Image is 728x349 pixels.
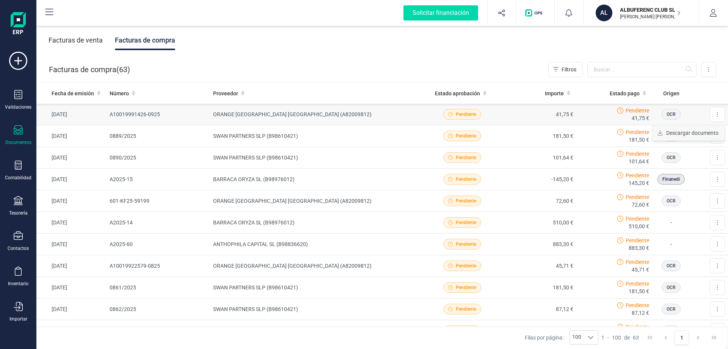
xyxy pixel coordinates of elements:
[36,125,107,147] td: [DATE]
[456,133,476,139] span: Pendiente
[9,316,27,322] div: Importar
[629,136,649,144] span: 181,50 €
[662,176,680,183] span: Finanedi
[629,244,649,252] span: 883,30 €
[210,125,424,147] td: SWAN PARTNERS SLP (B98610421)
[667,111,676,118] span: OCR
[119,64,127,75] span: 63
[9,210,28,216] div: Tesorería
[210,190,424,212] td: ORANGE [GEOGRAPHIC_DATA] [GEOGRAPHIC_DATA] (A82009812)
[210,212,424,234] td: BARRACA ORYZA SL (B98976012)
[11,12,26,36] img: Logo Finanedi
[107,212,210,234] td: A2025-14
[456,306,476,313] span: Pendiente
[210,104,424,125] td: ORANGE [GEOGRAPHIC_DATA] [GEOGRAPHIC_DATA] (A82009812)
[107,169,210,190] td: A2025-15
[210,255,424,277] td: ORANGE [GEOGRAPHIC_DATA] [GEOGRAPHIC_DATA] (A82009812)
[620,14,681,20] p: [PERSON_NAME] [PERSON_NAME]
[52,90,94,97] span: Fecha de emisión
[626,302,649,309] span: Pendiente
[210,277,424,298] td: SWAN PARTNERS SLP (B98610421)
[632,266,649,273] span: 45,71 €
[5,104,31,110] div: Validaciones
[500,298,576,320] td: 87,12 €
[691,330,705,345] button: Next Page
[521,1,550,25] button: Logo de OPS
[626,172,649,179] span: Pendiente
[632,309,649,317] span: 87,12 €
[667,197,676,204] span: OCR
[210,147,424,169] td: SWAN PARTNERS SLP (B98610421)
[456,284,476,291] span: Pendiente
[456,241,476,248] span: Pendiente
[435,90,480,97] span: Estado aprobación
[624,334,630,341] span: de
[107,255,210,277] td: A10019922579-0825
[626,258,649,266] span: Pendiente
[667,154,676,161] span: OCR
[629,179,649,187] span: 145,20 €
[115,30,175,50] div: Facturas de compra
[107,277,210,298] td: 0861/2025
[601,334,639,341] div: -
[629,223,649,230] span: 510,00 €
[210,320,424,342] td: ORANGE [GEOGRAPHIC_DATA] [GEOGRAPHIC_DATA] (A82009812)
[36,147,107,169] td: [DATE]
[500,277,576,298] td: 181,50 €
[633,334,639,341] span: 63
[663,90,679,97] span: Origen
[456,219,476,226] span: Pendiente
[612,334,621,341] span: 100
[626,150,649,158] span: Pendiente
[36,277,107,298] td: [DATE]
[49,62,130,77] div: Facturas de compra ( )
[632,201,649,208] span: 72,60 €
[500,147,576,169] td: 101,64 €
[632,114,649,122] span: 41,75 €
[620,6,681,14] p: ALBUFERENC CLUB SL.
[500,234,576,255] td: 883,30 €
[667,306,676,313] span: OCR
[210,169,424,190] td: BARRACA ORYZA SL (B98976012)
[593,1,690,25] button: ALALBUFERENC CLUB SL.[PERSON_NAME] [PERSON_NAME]
[629,287,649,295] span: 181,50 €
[107,298,210,320] td: 0862/2025
[596,5,612,21] div: AL
[629,158,649,165] span: 101,64 €
[500,104,576,125] td: 41,75 €
[675,330,689,345] button: Page 1
[655,218,687,227] p: -
[562,66,576,73] span: Filtros
[210,234,424,255] td: ANTHOPHILA CAPITAL SL (B98836620)
[49,30,103,50] div: Facturas de venta
[601,334,604,341] span: 1
[36,212,107,234] td: [DATE]
[626,323,649,331] span: Pendiente
[587,62,697,77] input: Buscar...
[456,111,476,118] span: Pendiente
[36,255,107,277] td: [DATE]
[626,237,649,244] span: Pendiente
[456,262,476,269] span: Pendiente
[626,128,649,136] span: Pendiente
[456,176,476,183] span: Pendiente
[653,125,725,141] button: Descargar documento
[610,90,640,97] span: Estado pago
[707,330,721,345] button: Last Page
[107,234,210,255] td: A2025-60
[500,255,576,277] td: 45,71 €
[36,190,107,212] td: [DATE]
[36,320,107,342] td: [DATE]
[525,9,545,17] img: Logo de OPS
[5,175,31,181] div: Contabilidad
[36,298,107,320] td: [DATE]
[107,104,210,125] td: A10019991426-0925
[659,330,673,345] button: Previous Page
[667,284,676,291] span: OCR
[107,320,210,342] td: 601-KF25-52035
[500,190,576,212] td: 72,60 €
[500,212,576,234] td: 510,00 €
[626,215,649,223] span: Pendiente
[643,330,657,345] button: First Page
[525,330,598,345] div: Filas por página:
